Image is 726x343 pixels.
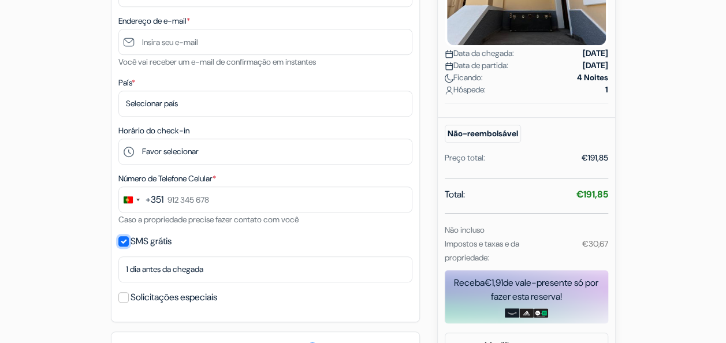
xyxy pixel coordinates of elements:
[118,15,190,27] label: Endereço de e-mail
[505,308,519,318] img: amazon-card-no-text.png
[445,84,486,96] span: Hóspede:
[534,308,548,318] img: uber-uber-eats-card.png
[118,77,135,89] label: País
[445,50,453,58] img: calendar.svg
[119,187,163,212] button: Change country, selected Portugal (+351)
[118,29,412,55] input: Insira seu e-mail
[582,238,608,249] small: €30,67
[131,289,217,305] label: Solicitações especiais
[445,276,608,304] div: Receba de vale-presente só por fazer esta reserva!
[445,125,521,143] small: Não-reembolsável
[118,214,299,225] small: Caso a propriedade precise fazer contato com você
[146,193,163,207] div: +351
[445,152,485,164] div: Preço total:
[118,125,189,137] label: Horário do check-in
[485,277,503,289] span: €1,91
[582,152,608,164] div: €191,85
[118,187,412,212] input: 912 345 678
[605,84,608,96] strong: 1
[445,238,519,263] small: Impostos e taxas e da propriedade:
[445,47,514,59] span: Data da chegada:
[131,233,172,249] label: SMS grátis
[519,308,534,318] img: adidas-card.png
[583,59,608,72] strong: [DATE]
[445,74,453,83] img: moon.svg
[118,173,216,185] label: Número de Telefone Celular
[118,57,316,67] small: Você vai receber um e-mail de confirmação em instantes
[583,47,608,59] strong: [DATE]
[576,188,608,200] strong: €191,85
[445,188,465,202] span: Total:
[577,72,608,84] strong: 4 Noites
[445,62,453,70] img: calendar.svg
[445,72,483,84] span: Ficando:
[445,86,453,95] img: user_icon.svg
[445,59,508,72] span: Data de partida:
[445,225,485,235] small: Não incluso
